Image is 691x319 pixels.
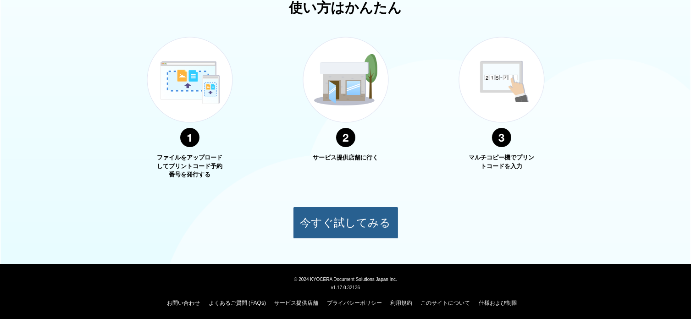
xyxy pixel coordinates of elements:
[331,285,360,290] span: v1.17.0.32136
[155,154,224,179] p: ファイルをアップロードしてプリントコード予約番号を発行する
[311,154,380,162] p: サービス提供店舗に行く
[209,300,266,306] a: よくあるご質問 (FAQs)
[293,207,398,239] button: 今すぐ試してみる
[467,154,536,170] p: マルチコピー機でプリントコードを入力
[294,276,397,282] span: © 2024 KYOCERA Document Solutions Japan Inc.
[479,300,517,306] a: 仕様および制限
[167,300,200,306] a: お問い合わせ
[390,300,412,306] a: 利用規約
[327,300,382,306] a: プライバシーポリシー
[420,300,470,306] a: このサイトについて
[274,300,318,306] a: サービス提供店舗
